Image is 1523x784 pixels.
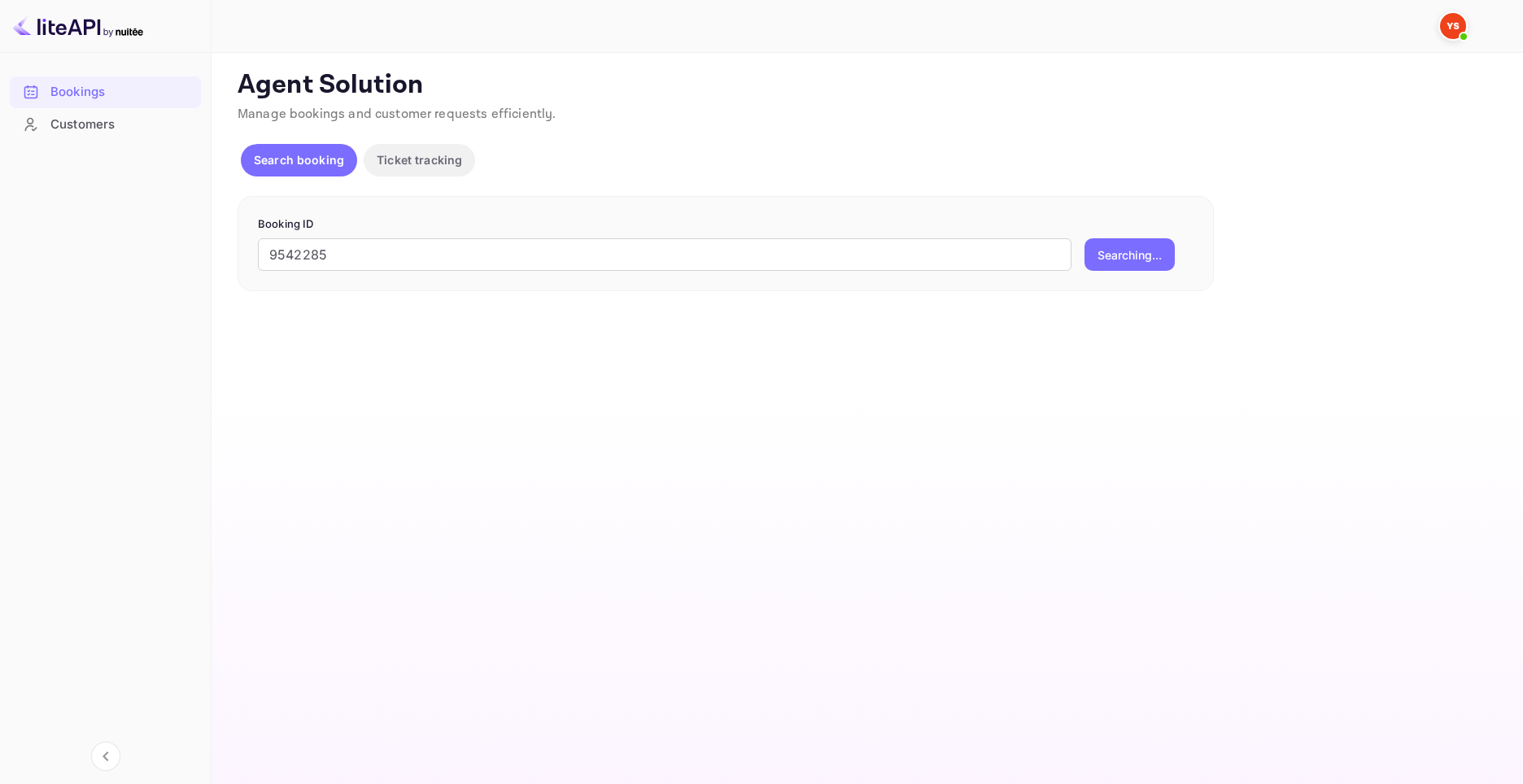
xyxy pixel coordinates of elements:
div: Customers [50,115,193,134]
div: Bookings [50,83,193,102]
div: Bookings [10,76,201,108]
img: LiteAPI logo [13,13,143,39]
p: Ticket tracking [377,151,462,168]
button: Collapse navigation [91,742,120,771]
p: Agent Solution [238,69,1494,102]
div: Customers [10,109,201,141]
img: Yandex Support [1440,13,1466,39]
button: Searching... [1084,238,1175,271]
p: Search booking [254,151,344,168]
span: Manage bookings and customer requests efficiently. [238,106,556,123]
p: Booking ID [258,216,1194,233]
input: Enter Booking ID (e.g., 63782194) [258,238,1071,271]
a: Customers [10,109,201,139]
a: Bookings [10,76,201,107]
